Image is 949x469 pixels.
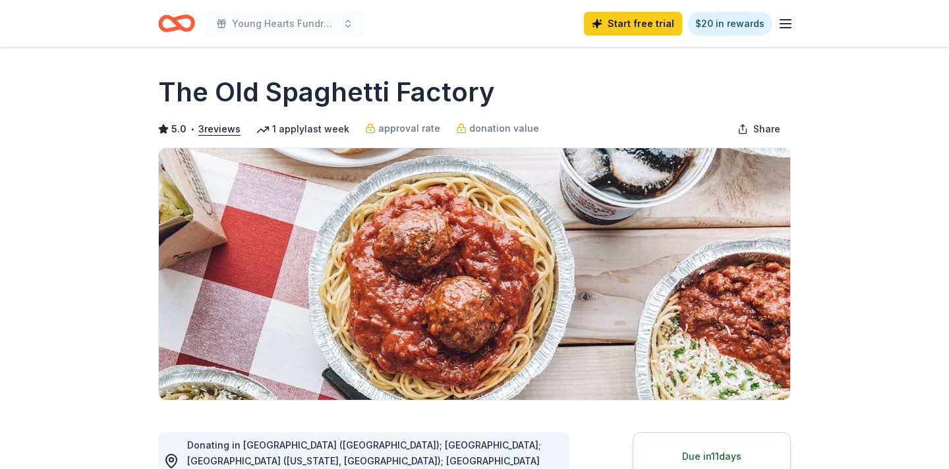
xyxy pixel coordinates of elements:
[158,74,495,111] h1: The Old Spaghetti Factory
[753,121,780,137] span: Share
[584,12,682,36] a: Start free trial
[378,121,440,136] span: approval rate
[256,121,349,137] div: 1 apply last week
[365,121,440,136] a: approval rate
[158,8,195,39] a: Home
[687,12,772,36] a: $20 in rewards
[159,148,790,400] img: Image for The Old Spaghetti Factory
[206,11,364,37] button: Young Hearts Fundraising Event
[232,16,337,32] span: Young Hearts Fundraising Event
[649,449,774,464] div: Due in 11 days
[456,121,539,136] a: donation value
[198,121,241,137] button: 3reviews
[190,124,195,134] span: •
[171,121,187,137] span: 5.0
[469,121,539,136] span: donation value
[727,116,791,142] button: Share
